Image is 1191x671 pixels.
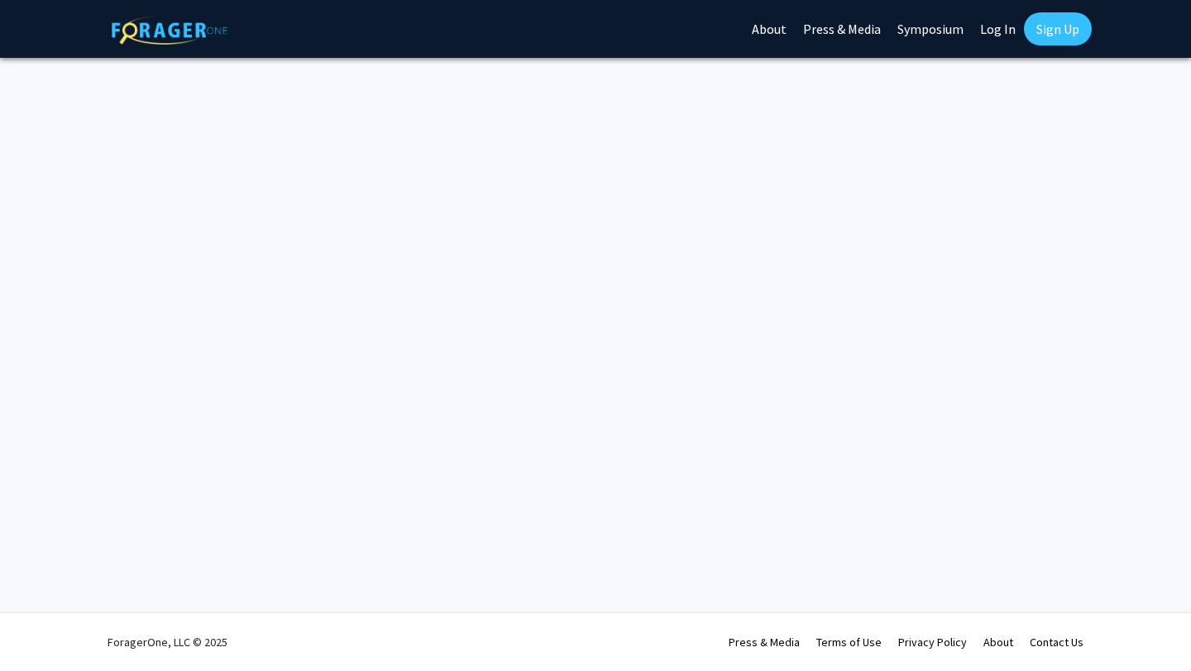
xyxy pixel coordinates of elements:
a: Contact Us [1030,635,1083,650]
div: ForagerOne, LLC © 2025 [108,613,227,671]
a: Privacy Policy [898,635,967,650]
a: Press & Media [729,635,800,650]
a: Sign Up [1024,12,1092,45]
a: About [983,635,1013,650]
a: Terms of Use [816,635,882,650]
img: ForagerOne Logo [112,16,227,45]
